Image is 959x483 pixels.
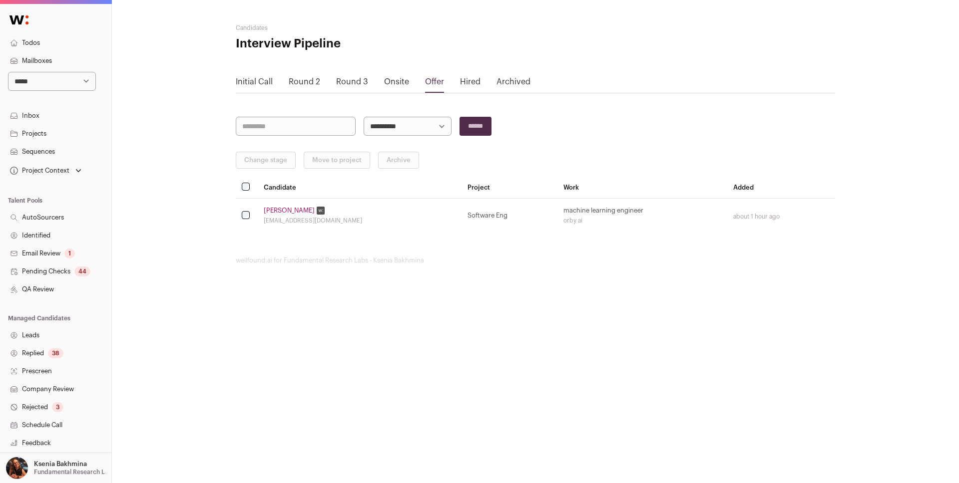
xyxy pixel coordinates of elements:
[52,402,63,412] div: 3
[236,78,273,86] a: Initial Call
[557,177,727,199] th: Work
[4,10,34,30] img: Wellfound
[557,199,727,233] td: machine learning engineer
[48,348,63,358] div: 38
[74,266,90,276] div: 44
[8,164,83,178] button: Open dropdown
[733,213,829,221] div: about 1 hour ago
[462,177,557,199] th: Project
[264,207,315,215] a: [PERSON_NAME]
[384,78,409,86] a: Onsite
[462,199,557,233] td: Software Eng
[34,468,115,476] p: Fundamental Research Labs
[236,24,436,32] h2: Candidates
[264,217,456,225] div: [EMAIL_ADDRESS][DOMAIN_NAME]
[289,78,320,86] a: Round 2
[6,457,28,479] img: 13968079-medium_jpg
[34,460,87,468] p: Ksenia Bakhmina
[425,78,444,86] a: Offer
[64,248,75,258] div: 1
[460,78,480,86] a: Hired
[236,256,835,264] footer: wellfound:ai for Fundamental Research Labs - Ksenia Bakhmina
[563,217,721,225] div: orby ai
[258,177,462,199] th: Candidate
[236,36,436,52] h1: Interview Pipeline
[4,457,107,479] button: Open dropdown
[336,78,368,86] a: Round 3
[727,177,835,199] th: Added
[8,167,69,175] div: Project Context
[496,78,530,86] a: Archived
